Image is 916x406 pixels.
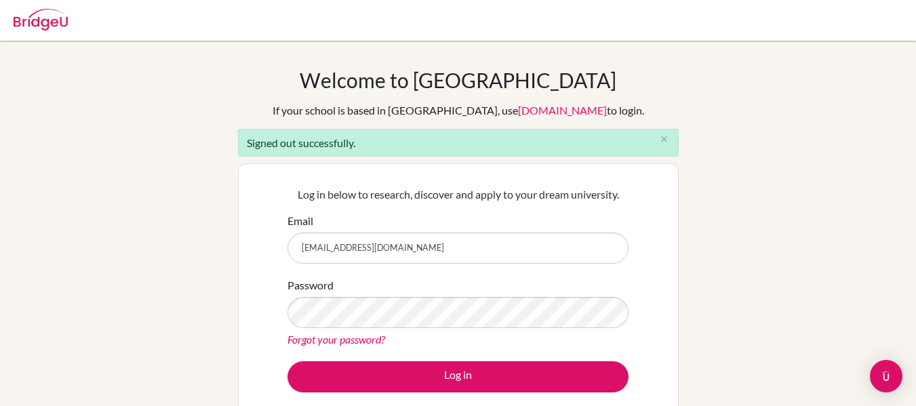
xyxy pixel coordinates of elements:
[238,129,679,157] div: Signed out successfully.
[287,333,385,346] a: Forgot your password?
[287,277,334,293] label: Password
[300,68,616,92] h1: Welcome to [GEOGRAPHIC_DATA]
[518,104,607,117] a: [DOMAIN_NAME]
[651,129,678,150] button: Close
[659,134,669,144] i: close
[287,213,313,229] label: Email
[870,360,902,392] div: Open Intercom Messenger
[287,361,629,392] button: Log in
[287,186,629,203] p: Log in below to research, discover and apply to your dream university.
[273,102,644,119] div: If your school is based in [GEOGRAPHIC_DATA], use to login.
[14,9,68,31] img: Bridge-U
